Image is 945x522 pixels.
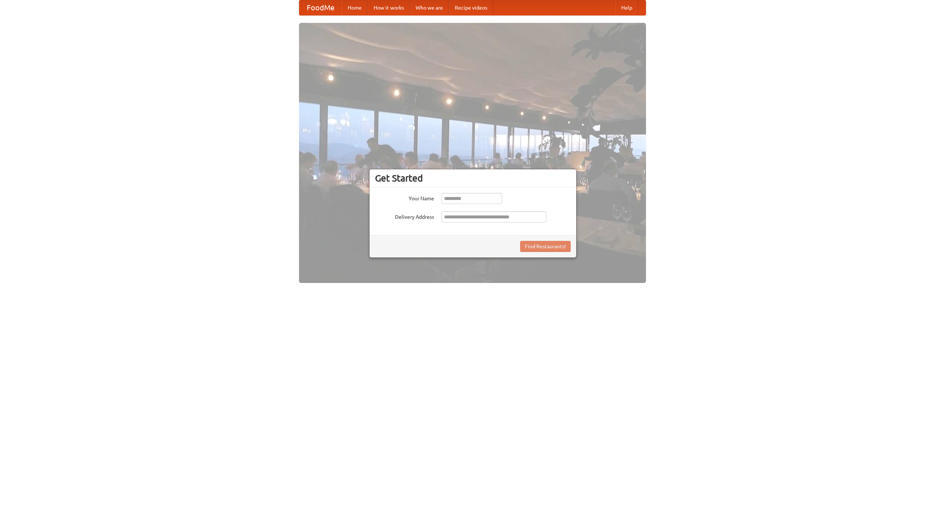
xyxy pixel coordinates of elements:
label: Delivery Address [375,211,434,221]
label: Your Name [375,193,434,202]
h3: Get Started [375,173,571,184]
a: How it works [368,0,410,15]
a: Home [342,0,368,15]
button: Find Restaurants! [520,241,571,252]
a: Who we are [410,0,449,15]
a: Recipe videos [449,0,493,15]
a: FoodMe [299,0,342,15]
a: Help [615,0,638,15]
